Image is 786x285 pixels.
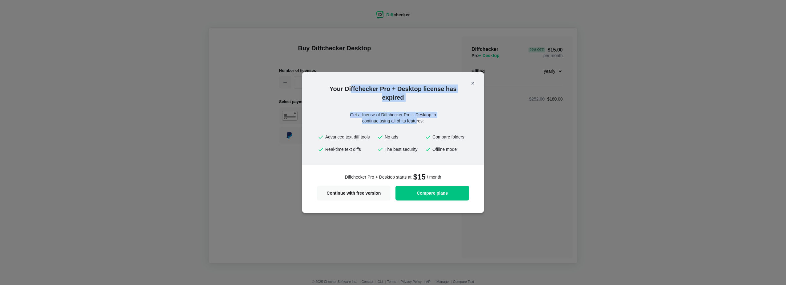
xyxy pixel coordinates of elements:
span: / month [427,174,441,180]
button: Continue with free version [317,186,391,200]
div: Get a license of Diffchecker Pro + Desktop to continue using all of its features: [338,112,448,124]
span: $15 [413,172,426,182]
span: No ads [385,134,421,140]
span: Compare folders [432,134,468,140]
h2: Your Diffchecker Pro + Desktop license has expired [302,85,484,102]
span: Advanced text diff tools [325,134,374,140]
span: Offline mode [432,146,468,152]
span: Diffchecker Pro + Desktop starts at [345,174,411,180]
button: Close modal [468,78,478,88]
span: Real-time text diffs [325,146,374,152]
span: The best security [385,146,421,152]
span: Compare plans [399,191,465,195]
span: Continue with free version [321,191,387,195]
a: Compare plans [395,186,469,200]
